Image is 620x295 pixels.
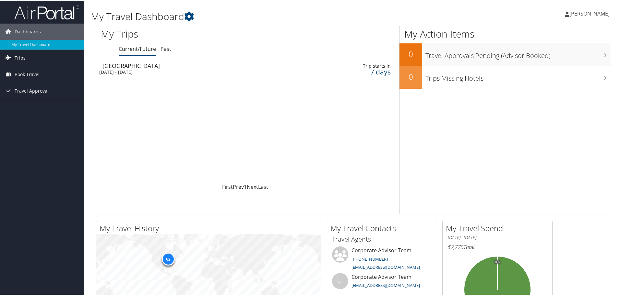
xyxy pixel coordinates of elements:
[332,272,348,289] div: CT
[329,272,435,293] li: Corporate Advisor Team
[101,27,265,40] h1: My Trips
[425,70,611,82] h3: Trips Missing Hotels
[247,183,258,190] a: Next
[244,183,247,190] a: 1
[161,45,171,52] a: Past
[399,27,611,40] h1: My Action Items
[332,234,432,243] h3: Travel Agents
[119,45,156,52] a: Current/Future
[15,66,40,82] span: Book Travel
[102,62,291,68] div: [GEOGRAPHIC_DATA]
[447,234,547,240] h6: [DATE] - [DATE]
[222,183,233,190] a: First
[233,183,244,190] a: Prev
[329,246,435,272] li: Corporate Advisor Team
[569,9,610,17] span: [PERSON_NAME]
[425,47,611,60] h3: Travel Approvals Pending (Advisor Booked)
[327,62,391,68] div: Trip starts in
[100,222,321,233] h2: My Travel History
[399,65,611,88] a: 0Trips Missing Hotels
[447,243,463,250] span: $2,775
[352,282,420,288] a: [EMAIL_ADDRESS][DOMAIN_NAME]
[399,43,611,65] a: 0Travel Approvals Pending (Advisor Booked)
[15,23,41,39] span: Dashboards
[327,68,391,74] div: 7 days
[495,260,500,264] tspan: 0%
[399,71,422,82] h2: 0
[352,264,420,269] a: [EMAIL_ADDRESS][DOMAIN_NAME]
[258,183,268,190] a: Last
[446,222,552,233] h2: My Travel Spend
[399,48,422,59] h2: 0
[14,4,79,19] img: airportal-logo.png
[99,69,288,74] div: [DATE] - [DATE]
[330,222,437,233] h2: My Travel Contacts
[565,3,616,23] a: [PERSON_NAME]
[91,9,441,23] h1: My Travel Dashboard
[15,82,49,98] span: Travel Approval
[352,255,388,261] a: [PHONE_NUMBER]
[447,243,547,250] h6: Total
[15,49,26,65] span: Trips
[161,252,174,265] div: 62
